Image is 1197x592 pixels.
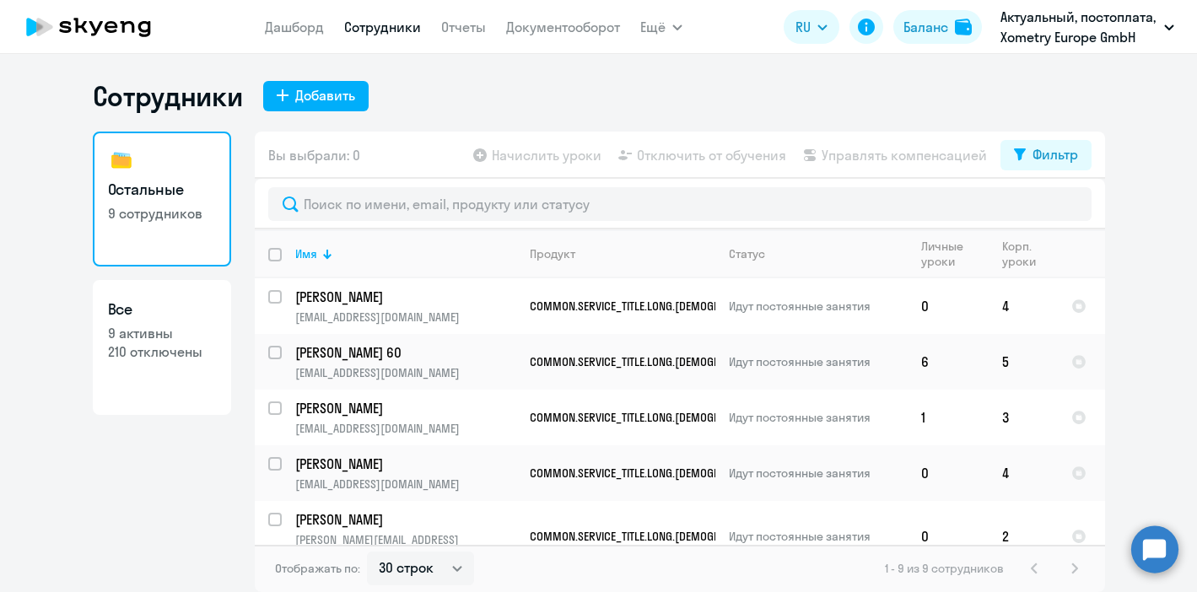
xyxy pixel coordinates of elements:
[295,455,515,492] a: [PERSON_NAME][EMAIL_ADDRESS][DOMAIN_NAME]
[441,19,486,35] a: Отчеты
[729,246,907,261] div: Статус
[295,399,515,417] p: [PERSON_NAME]
[295,365,515,380] p: [EMAIL_ADDRESS][DOMAIN_NAME]
[908,334,989,390] td: 6
[729,246,765,261] div: Статус
[992,7,1183,47] button: Актуальный, постоплата, Xometry Europe GmbH
[893,10,982,44] button: Балансbalance
[989,445,1058,501] td: 4
[295,85,355,105] div: Добавить
[93,132,231,266] a: Остальные9 сотрудников
[268,187,1092,221] input: Поиск по имени, email, продукту или статусу
[729,354,907,369] p: Идут постоянные занятия
[903,17,948,37] div: Баланс
[295,510,515,562] a: [PERSON_NAME][PERSON_NAME][EMAIL_ADDRESS][DOMAIN_NAME]
[108,324,216,342] p: 9 активны
[989,334,1058,390] td: 5
[295,455,515,473] p: [PERSON_NAME]
[640,10,682,44] button: Ещё
[1002,239,1057,269] div: Корп. уроки
[989,501,1058,572] td: 2
[295,532,515,562] p: [PERSON_NAME][EMAIL_ADDRESS][DOMAIN_NAME]
[295,309,515,325] p: [EMAIL_ADDRESS][DOMAIN_NAME]
[295,343,515,380] a: [PERSON_NAME] 60[EMAIL_ADDRESS][DOMAIN_NAME]
[530,466,782,481] span: COMMON.SERVICE_TITLE.LONG.[DEMOGRAPHIC_DATA]
[729,466,907,481] p: Идут постоянные занятия
[108,204,216,223] p: 9 сотрудников
[908,445,989,501] td: 0
[295,288,515,325] a: [PERSON_NAME][EMAIL_ADDRESS][DOMAIN_NAME]
[530,246,714,261] div: Продукт
[795,17,811,37] span: RU
[506,19,620,35] a: Документооборот
[108,179,216,201] h3: Остальные
[955,19,972,35] img: balance
[530,354,782,369] span: COMMON.SERVICE_TITLE.LONG.[DEMOGRAPHIC_DATA]
[275,561,360,576] span: Отображать по:
[268,145,360,165] span: Вы выбрали: 0
[908,278,989,334] td: 0
[640,17,666,37] span: Ещё
[921,239,973,269] div: Личные уроки
[784,10,839,44] button: RU
[1000,140,1092,170] button: Фильтр
[908,501,989,572] td: 0
[295,246,317,261] div: Имя
[989,278,1058,334] td: 4
[265,19,324,35] a: Дашборд
[295,510,515,529] p: [PERSON_NAME]
[295,421,515,436] p: [EMAIL_ADDRESS][DOMAIN_NAME]
[1033,144,1078,164] div: Фильтр
[1002,239,1042,269] div: Корп. уроки
[729,529,907,544] p: Идут постоянные занятия
[108,147,135,174] img: others
[93,280,231,415] a: Все9 активны210 отключены
[530,299,782,314] span: COMMON.SERVICE_TITLE.LONG.[DEMOGRAPHIC_DATA]
[295,343,515,362] p: [PERSON_NAME] 60
[921,239,988,269] div: Личные уроки
[295,476,515,492] p: [EMAIL_ADDRESS][DOMAIN_NAME]
[530,529,782,544] span: COMMON.SERVICE_TITLE.LONG.[DEMOGRAPHIC_DATA]
[344,19,421,35] a: Сотрудники
[108,299,216,320] h3: Все
[530,246,575,261] div: Продукт
[885,561,1004,576] span: 1 - 9 из 9 сотрудников
[108,342,216,361] p: 210 отключены
[1000,7,1157,47] p: Актуальный, постоплата, Xometry Europe GmbH
[263,81,369,111] button: Добавить
[295,399,515,436] a: [PERSON_NAME][EMAIL_ADDRESS][DOMAIN_NAME]
[989,390,1058,445] td: 3
[530,410,782,425] span: COMMON.SERVICE_TITLE.LONG.[DEMOGRAPHIC_DATA]
[729,299,907,314] p: Идут постоянные занятия
[908,390,989,445] td: 1
[295,288,515,306] p: [PERSON_NAME]
[295,246,515,261] div: Имя
[93,79,243,113] h1: Сотрудники
[729,410,907,425] p: Идут постоянные занятия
